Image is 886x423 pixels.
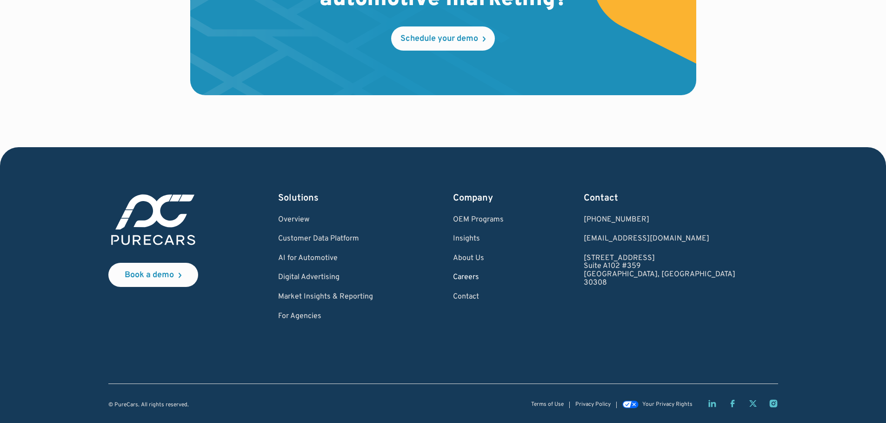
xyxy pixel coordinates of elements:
[707,399,717,408] a: LinkedIn page
[278,312,373,321] a: For Agencies
[575,402,611,408] a: Privacy Policy
[278,254,373,263] a: AI for Automotive
[622,402,692,408] a: Your Privacy Rights
[728,399,737,408] a: Facebook page
[278,216,373,224] a: Overview
[584,254,735,287] a: [STREET_ADDRESS]Suite A102 #359[GEOGRAPHIC_DATA], [GEOGRAPHIC_DATA]30308
[391,26,495,51] a: Schedule your demo
[584,192,735,205] div: Contact
[584,235,735,243] a: Email us
[453,254,504,263] a: About Us
[278,293,373,301] a: Market Insights & Reporting
[453,273,504,282] a: Careers
[769,399,778,408] a: Instagram page
[278,192,373,205] div: Solutions
[584,216,735,224] div: [PHONE_NUMBER]
[125,271,174,280] div: Book a demo
[453,192,504,205] div: Company
[453,235,504,243] a: Insights
[453,216,504,224] a: OEM Programs
[278,235,373,243] a: Customer Data Platform
[108,402,189,408] div: © PureCars. All rights reserved.
[748,399,758,408] a: Twitter X page
[453,293,504,301] a: Contact
[642,402,693,408] div: Your Privacy Rights
[108,192,198,248] img: purecars logo
[531,402,564,408] a: Terms of Use
[278,273,373,282] a: Digital Advertising
[400,35,478,43] div: Schedule your demo
[108,263,198,287] a: Book a demo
